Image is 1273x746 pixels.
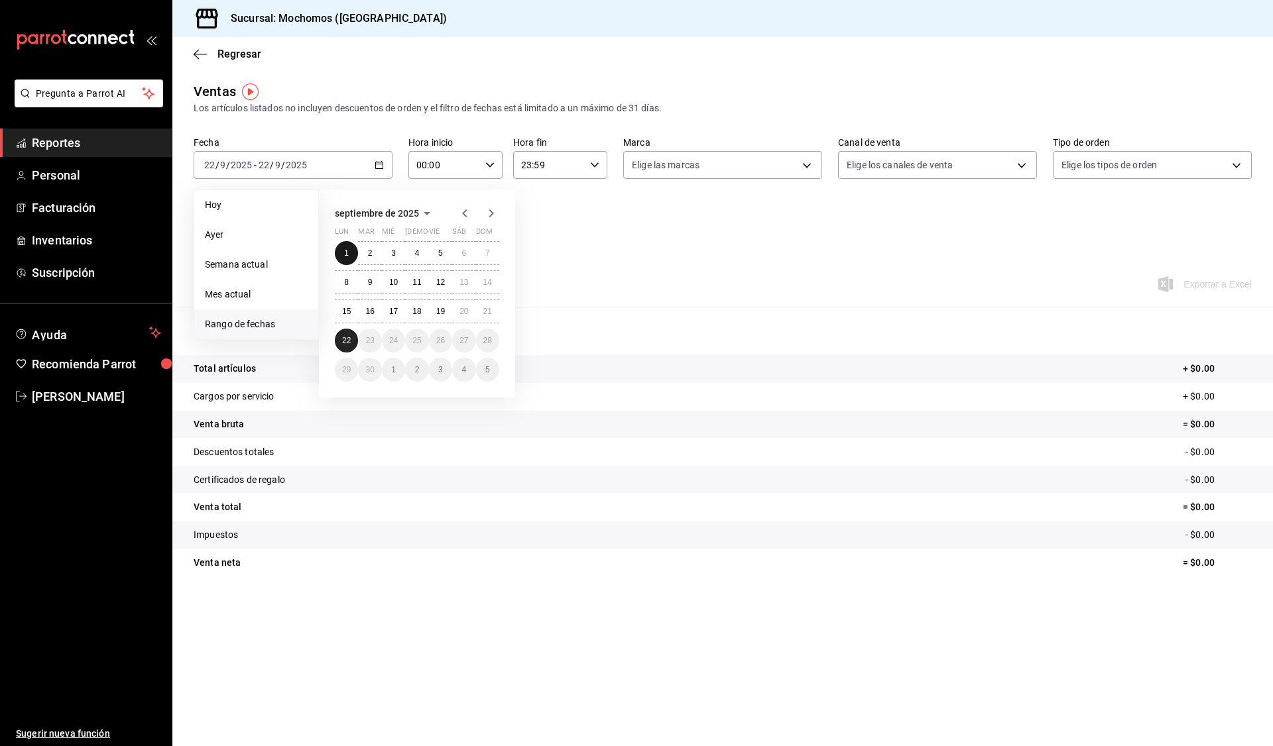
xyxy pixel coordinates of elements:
[459,336,468,345] abbr: 27 de septiembre de 2025
[270,160,274,170] span: /
[32,166,161,184] span: Personal
[405,270,428,294] button: 11 de septiembre de 2025
[335,299,358,323] button: 15 de septiembre de 2025
[483,278,492,287] abbr: 14 de septiembre de 2025
[382,329,405,352] button: 24 de septiembre de 2025
[335,208,419,219] span: septiembre de 2025
[513,138,607,147] label: Hora fin
[194,500,241,514] p: Venta total
[382,299,405,323] button: 17 de septiembre de 2025
[194,362,256,376] p: Total artículos
[1185,473,1252,487] p: - $0.00
[429,299,452,323] button: 19 de septiembre de 2025
[258,160,270,170] input: --
[32,264,161,282] span: Suscripción
[452,358,475,382] button: 4 de octubre de 2025
[194,101,1252,115] div: Los artículos listados no incluyen descuentos de orden y el filtro de fechas está limitado a un m...
[335,358,358,382] button: 29 de septiembre de 2025
[382,358,405,382] button: 1 de octubre de 2025
[226,160,230,170] span: /
[254,160,257,170] span: -
[405,329,428,352] button: 25 de septiembre de 2025
[838,138,1037,147] label: Canal de venta
[194,323,1252,339] p: Resumen
[1061,158,1157,172] span: Elige los tipos de orden
[335,241,358,265] button: 1 de septiembre de 2025
[274,160,281,170] input: --
[412,307,421,316] abbr: 18 de septiembre de 2025
[32,355,161,373] span: Recomienda Parrot
[36,87,143,101] span: Pregunta a Parrot AI
[205,258,308,272] span: Semana actual
[436,336,445,345] abbr: 26 de septiembre de 2025
[342,365,351,374] abbr: 29 de septiembre de 2025
[389,307,398,316] abbr: 17 de septiembre de 2025
[391,248,396,258] abbr: 3 de septiembre de 2025
[452,241,475,265] button: 6 de septiembre de 2025
[194,528,238,542] p: Impuestos
[335,205,435,221] button: septiembre de 2025
[335,227,349,241] abbr: lunes
[405,358,428,382] button: 2 de octubre de 2025
[230,160,253,170] input: ----
[281,160,285,170] span: /
[438,248,443,258] abbr: 5 de septiembre de 2025
[405,241,428,265] button: 4 de septiembre de 2025
[476,270,499,294] button: 14 de septiembre de 2025
[476,299,499,323] button: 21 de septiembre de 2025
[452,270,475,294] button: 13 de septiembre de 2025
[16,727,161,741] span: Sugerir nueva función
[461,365,466,374] abbr: 4 de octubre de 2025
[365,365,374,374] abbr: 30 de septiembre de 2025
[476,241,499,265] button: 7 de septiembre de 2025
[483,336,492,345] abbr: 28 de septiembre de 2025
[220,11,447,27] h3: Sucursal: Mochomos ([GEOGRAPHIC_DATA])
[476,227,493,241] abbr: domingo
[9,96,163,110] a: Pregunta a Parrot AI
[438,365,443,374] abbr: 3 de octubre de 2025
[205,228,308,242] span: Ayer
[358,329,381,352] button: 23 de septiembre de 2025
[429,358,452,382] button: 3 de octubre de 2025
[459,278,468,287] abbr: 13 de septiembre de 2025
[429,270,452,294] button: 12 de septiembre de 2025
[335,329,358,352] button: 22 de septiembre de 2025
[358,270,381,294] button: 9 de septiembre de 2025
[358,227,374,241] abbr: martes
[1183,500,1252,514] p: = $0.00
[382,241,405,265] button: 3 de septiembre de 2025
[365,307,374,316] abbr: 16 de septiembre de 2025
[461,248,466,258] abbr: 6 de septiembre de 2025
[242,83,259,100] img: Tooltip marker
[389,336,398,345] abbr: 24 de septiembre de 2025
[1185,445,1252,459] p: - $0.00
[412,278,421,287] abbr: 11 de septiembre de 2025
[452,329,475,352] button: 27 de septiembre de 2025
[429,227,440,241] abbr: viernes
[1183,390,1252,403] p: + $0.00
[476,329,499,352] button: 28 de septiembre de 2025
[1185,528,1252,542] p: - $0.00
[194,48,261,60] button: Regresar
[32,199,161,217] span: Facturación
[1053,138,1252,147] label: Tipo de orden
[847,158,953,172] span: Elige los canales de venta
[194,81,236,101] div: Ventas
[405,227,483,241] abbr: jueves
[389,278,398,287] abbr: 10 de septiembre de 2025
[632,158,699,172] span: Elige las marcas
[1183,362,1252,376] p: + $0.00
[415,365,420,374] abbr: 2 de octubre de 2025
[358,358,381,382] button: 30 de septiembre de 2025
[205,198,308,212] span: Hoy
[415,248,420,258] abbr: 4 de septiembre de 2025
[32,231,161,249] span: Inventarios
[485,248,490,258] abbr: 7 de septiembre de 2025
[15,80,163,107] button: Pregunta a Parrot AI
[476,358,499,382] button: 5 de octubre de 2025
[194,138,393,147] label: Fecha
[368,278,373,287] abbr: 9 de septiembre de 2025
[1183,417,1252,431] p: = $0.00
[368,248,373,258] abbr: 2 de septiembre de 2025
